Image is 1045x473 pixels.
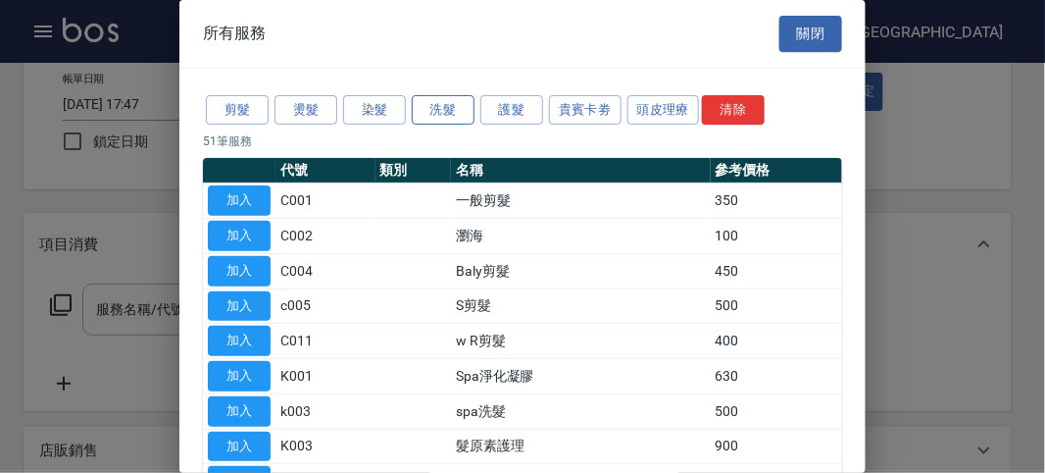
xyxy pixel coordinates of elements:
td: w R剪髮 [451,324,711,359]
button: 燙髮 [274,95,337,126]
button: 加入 [208,326,271,356]
td: K003 [275,429,375,464]
td: spa洗髮 [451,394,711,429]
button: 加入 [208,185,271,216]
button: 清除 [702,95,765,126]
td: 瀏海 [451,219,711,254]
td: C011 [275,324,375,359]
button: 關閉 [779,16,842,52]
td: 一般剪髮 [451,184,711,219]
th: 名稱 [451,158,711,184]
td: 500 [711,289,842,324]
td: 900 [711,429,842,464]
td: 400 [711,324,842,359]
button: 加入 [208,361,271,392]
td: Spa淨化凝膠 [451,359,711,394]
td: Baly剪髮 [451,253,711,289]
th: 代號 [275,158,375,184]
td: k003 [275,394,375,429]
button: 加入 [208,432,271,462]
td: 髮原素護理 [451,429,711,464]
th: 類別 [375,158,451,184]
p: 51 筆服務 [203,132,842,150]
button: 加入 [208,221,271,251]
button: 加入 [208,256,271,287]
td: 630 [711,359,842,394]
td: C004 [275,253,375,289]
td: 100 [711,219,842,254]
button: 護髮 [480,95,543,126]
span: 所有服務 [203,24,266,43]
td: 450 [711,253,842,289]
button: 剪髮 [206,95,269,126]
button: 染髮 [343,95,406,126]
td: 350 [711,184,842,219]
td: c005 [275,289,375,324]
td: S剪髮 [451,289,711,324]
button: 加入 [208,396,271,427]
td: C001 [275,184,375,219]
th: 參考價格 [711,158,842,184]
button: 洗髮 [412,95,474,126]
button: 貴賓卡劵 [549,95,622,126]
td: C002 [275,219,375,254]
button: 加入 [208,291,271,322]
button: 頭皮理療 [627,95,700,126]
td: 500 [711,394,842,429]
td: K001 [275,359,375,394]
